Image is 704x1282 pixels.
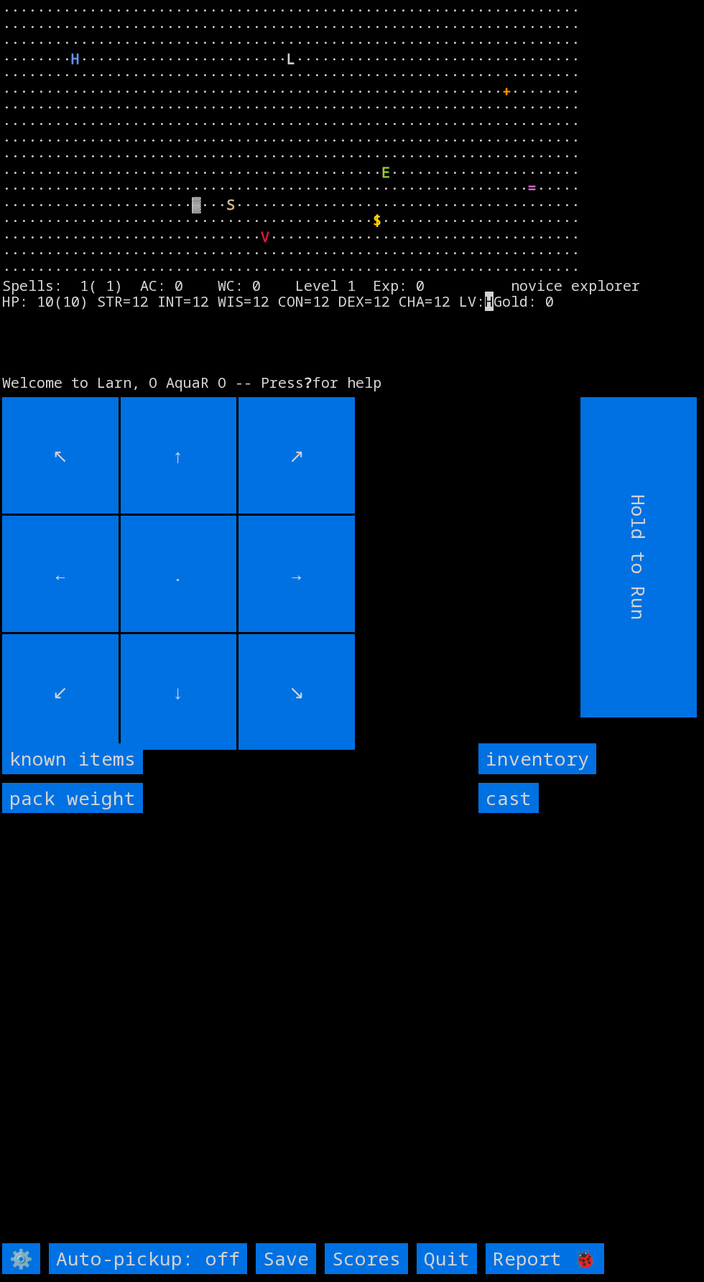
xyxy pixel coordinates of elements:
[2,1243,40,1274] input: ⚙️
[2,634,119,751] input: ↙
[238,634,355,751] input: ↘
[381,162,390,182] font: E
[478,783,539,814] input: cast
[2,516,119,632] input: ←
[417,1243,477,1274] input: Quit
[256,1243,316,1274] input: Save
[2,783,143,814] input: pack weight
[2,2,692,387] larn: ··································································· ·····························...
[2,397,119,514] input: ↖
[287,49,295,68] font: L
[71,49,80,68] font: H
[528,178,537,198] font: =
[121,516,237,632] input: .
[238,397,355,514] input: ↗
[325,1243,408,1274] input: Scores
[121,397,237,514] input: ↑
[238,516,355,632] input: →
[485,292,494,311] mark: H
[2,743,143,774] input: known items
[373,210,381,230] font: $
[226,195,235,214] font: S
[486,1243,604,1274] input: Report 🐞
[502,81,511,101] font: +
[478,743,596,774] input: inventory
[121,634,237,751] input: ↓
[581,397,698,717] input: Hold to Run
[49,1243,247,1274] input: Auto-pickup: off
[261,227,269,246] font: V
[304,373,312,392] b: ?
